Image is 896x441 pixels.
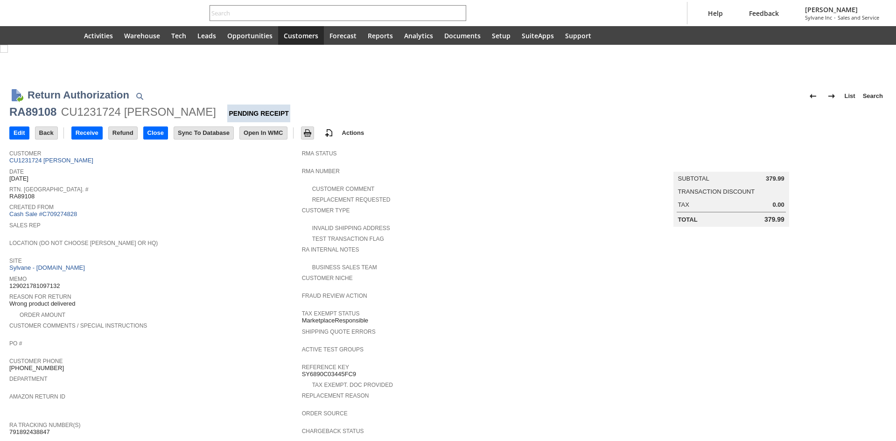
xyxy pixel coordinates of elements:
[34,52,882,63] div: Confirmation
[302,310,360,317] a: Tax Exempt Status
[39,30,50,41] svg: Shortcuts
[324,26,362,45] a: Forecast
[772,201,784,209] span: 0.00
[673,157,789,172] caption: Summary
[9,193,35,200] span: RA89108
[486,26,516,45] a: Setup
[439,26,486,45] a: Documents
[284,31,318,40] span: Customers
[404,31,433,40] span: Analytics
[312,196,391,203] a: Replacement Requested
[302,371,356,378] span: SY6890C03445FC9
[805,5,879,14] span: [PERSON_NAME]
[9,204,54,210] a: Created From
[9,322,147,329] a: Customer Comments / Special Instructions
[302,207,350,214] a: Customer Type
[17,30,28,41] svg: Recent Records
[197,31,216,40] span: Leads
[492,31,511,40] span: Setup
[764,216,784,224] span: 379.99
[240,127,287,139] input: Open In WMC
[11,26,34,45] a: Recent Records
[84,31,113,40] span: Activities
[302,329,376,335] a: Shipping Quote Errors
[9,376,48,382] a: Department
[227,105,290,122] div: Pending Receipt
[9,186,88,193] a: Rtn. [GEOGRAPHIC_DATA]. #
[278,26,324,45] a: Customers
[9,300,75,308] span: Wrong product delivered
[678,216,698,223] a: Total
[302,127,313,139] img: Print
[166,26,192,45] a: Tech
[9,258,22,264] a: Site
[9,428,50,436] span: 791892438847
[834,14,836,21] span: -
[9,358,63,364] a: Customer Phone
[766,175,784,182] span: 379.99
[302,346,364,353] a: Active Test Groups
[826,91,837,102] img: Next
[134,91,145,102] img: Quick Find
[171,31,186,40] span: Tech
[192,26,222,45] a: Leads
[678,188,755,195] a: Transaction Discount
[34,26,56,45] div: Shortcuts
[9,150,41,157] a: Customer
[144,127,168,139] input: Close
[565,31,591,40] span: Support
[174,127,233,139] input: Sync To Database
[9,168,24,175] a: Date
[678,201,689,208] a: Tax
[9,210,77,217] a: Cash Sale #C709274828
[522,31,554,40] span: SuiteApps
[62,30,73,41] svg: Home
[560,26,597,45] a: Support
[312,225,390,231] a: Invalid Shipping Address
[399,26,439,45] a: Analytics
[368,31,393,40] span: Reports
[302,275,353,281] a: Customer Niche
[302,428,364,434] a: Chargeback Status
[9,340,22,347] a: PO #
[10,127,29,139] input: Edit
[323,127,335,139] img: add-record.svg
[859,89,887,104] a: Search
[302,168,340,175] a: RMA Number
[61,105,216,119] div: CU1231724 [PERSON_NAME]
[210,7,453,19] input: Search
[708,9,723,18] span: Help
[302,317,368,324] span: MarketplaceResponsible
[312,264,377,271] a: Business Sales Team
[749,9,779,18] span: Feedback
[9,175,28,182] span: [DATE]
[78,26,119,45] a: Activities
[9,264,87,271] a: Sylvane - [DOMAIN_NAME]
[9,282,60,290] span: 129021781097132
[678,175,709,182] a: Subtotal
[222,26,278,45] a: Opportunities
[338,129,368,136] a: Actions
[109,127,137,139] input: Refund
[28,87,129,103] h1: Return Authorization
[444,31,481,40] span: Documents
[838,14,879,21] span: Sales and Service
[119,26,166,45] a: Warehouse
[124,31,160,40] span: Warehouse
[312,186,375,192] a: Customer Comment
[302,392,369,399] a: Replacement reason
[56,26,78,45] a: Home
[841,89,859,104] a: List
[302,293,367,299] a: Fraud Review Action
[312,236,384,242] a: Test Transaction Flag
[9,364,64,372] span: [PHONE_NUMBER]
[329,31,357,40] span: Forecast
[312,382,393,388] a: Tax Exempt. Doc Provided
[9,157,96,164] a: CU1231724 [PERSON_NAME]
[9,240,158,246] a: Location (Do Not Choose [PERSON_NAME] or HQ)
[301,127,314,139] input: Print
[9,422,80,428] a: RA Tracking Number(s)
[9,294,71,300] a: Reason For Return
[9,105,56,119] div: RA89108
[807,91,819,102] img: Previous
